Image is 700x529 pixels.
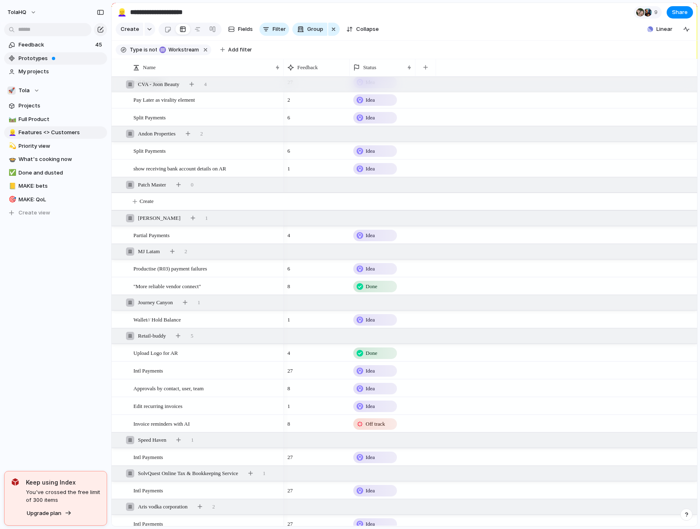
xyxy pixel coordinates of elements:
span: Done and dusted [19,169,104,177]
a: My projects [4,65,107,78]
button: 👱‍♀️ [7,128,16,137]
span: Upgrade plan [27,509,61,517]
span: Keep using Index [26,478,100,487]
span: TolaHQ [7,8,26,16]
span: Retail-buddy [138,332,166,340]
span: 8 [284,380,294,393]
span: 2 [200,130,203,138]
span: Approvals by contact, user, team [133,383,204,393]
span: Idea [366,231,375,240]
span: Intl Payments [133,452,163,461]
span: Status [363,63,376,72]
span: Pay Later as virality element [133,95,195,104]
div: 🎯 [9,195,14,204]
button: Collapse [343,23,382,36]
span: Idea [366,96,375,104]
span: MAKE: QoL [19,196,104,204]
button: 💫 [7,142,16,150]
span: What's cooking now [19,155,104,163]
span: Prototypes [19,54,104,63]
span: workstream [166,46,199,54]
span: 0 [191,181,194,189]
span: Idea [366,385,375,393]
span: Intl Payments [133,366,163,375]
span: Idea [366,165,375,173]
div: 🛤️ [9,114,14,124]
span: Idea [366,316,375,324]
span: 1 [198,298,201,307]
button: Add filter [215,44,257,56]
span: Wallet// Hold Balance [133,315,181,324]
span: Productise (R03) payment failures [133,263,207,273]
span: Add filter [228,46,252,54]
span: 1 [284,398,294,410]
button: TolaHQ [4,6,41,19]
a: 📒MAKE: bets [4,180,107,192]
span: Aris vodka corporation [138,503,188,511]
span: Andon Properties [138,130,175,138]
span: Partial Payments [133,230,170,240]
button: 🛤️ [7,115,16,124]
span: Name [143,63,156,72]
a: ✅Done and dusted [4,167,107,179]
button: Upgrade plan [24,508,74,519]
button: Create [116,23,143,36]
a: Feedback45 [4,39,107,51]
span: 2 [212,503,215,511]
span: 6 [284,142,294,155]
button: Filter [259,23,289,36]
span: Intl Payments [133,519,163,528]
span: Group [307,25,323,33]
span: My projects [19,68,104,76]
span: 8 [284,415,294,428]
span: Off track [366,420,385,428]
span: Tola [19,86,30,95]
span: Idea [366,147,375,155]
span: 27 [284,482,296,495]
button: workstream [158,45,201,54]
span: show receiving bank account details on AR [133,163,226,173]
button: 🚀Tola [4,84,107,97]
span: [PERSON_NAME] [138,214,180,222]
span: SolvQuest Online Tax & Bookkeeping Service [138,469,238,478]
a: 🎯MAKE: QoL [4,193,107,206]
span: Idea [366,487,375,495]
span: 6 [284,109,294,122]
div: 🍲 [9,155,14,164]
span: Idea [366,114,375,122]
span: Feedback [19,41,93,49]
span: Create view [19,209,50,217]
span: Fields [238,25,253,33]
span: 2 [184,247,187,256]
a: Prototypes [4,52,107,65]
span: Idea [366,453,375,461]
button: 🎯 [7,196,16,204]
span: You've crossed the free limit of 300 items [26,488,100,504]
a: 👱‍♀️Features <> Customers [4,126,107,139]
span: not [148,46,157,54]
a: 💫Priority view [4,140,107,152]
span: Type [130,46,142,54]
span: Features <> Customers [19,128,104,137]
span: is [144,46,148,54]
span: 27 [284,362,296,375]
span: 1 [284,311,294,324]
span: 1 [263,469,266,478]
span: Full Product [19,115,104,124]
span: CVA - Joon Beauty [138,80,180,89]
button: 🍲 [7,155,16,163]
a: 🛤️Full Product [4,113,107,126]
span: 27 [284,515,296,528]
span: Create [140,197,154,205]
span: 1 [191,436,194,444]
div: 👱‍♀️ [117,7,126,18]
button: Create view [4,207,107,219]
span: 6 [284,260,294,273]
button: isnot [142,45,159,54]
span: Intl Payments [133,485,163,495]
span: Invoice reminders with AI [133,419,190,428]
span: Journey Canyon [138,298,173,307]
